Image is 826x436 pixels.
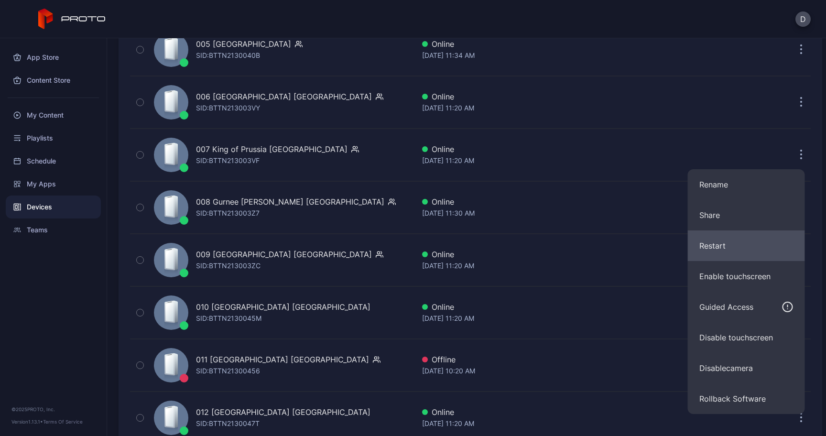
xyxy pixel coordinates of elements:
[422,155,690,166] div: [DATE] 11:20 AM
[422,38,690,50] div: Online
[422,260,690,272] div: [DATE] 11:20 AM
[196,207,260,219] div: SID: BTTN213003Z7
[196,260,261,272] div: SID: BTTN213003ZC
[196,155,260,166] div: SID: BTTN213003VF
[688,230,805,261] button: Restart
[196,38,291,50] div: 005 [GEOGRAPHIC_DATA]
[196,102,260,114] div: SID: BTTN213003VY
[422,418,690,429] div: [DATE] 11:20 AM
[6,196,101,218] a: Devices
[196,196,384,207] div: 008 Gurnee [PERSON_NAME] [GEOGRAPHIC_DATA]
[422,249,690,260] div: Online
[422,196,690,207] div: Online
[422,354,690,365] div: Offline
[422,91,690,102] div: Online
[196,91,372,102] div: 006 [GEOGRAPHIC_DATA] [GEOGRAPHIC_DATA]
[688,383,805,414] button: Rollback Software
[688,322,805,353] button: Disable touchscreen
[196,418,260,429] div: SID: BTTN2130047T
[11,419,43,425] span: Version 1.13.1 •
[196,365,260,377] div: SID: BTTN21300456
[6,150,101,173] a: Schedule
[6,218,101,241] a: Teams
[196,354,369,365] div: 011 [GEOGRAPHIC_DATA] [GEOGRAPHIC_DATA]
[43,419,83,425] a: Terms Of Service
[688,292,805,322] button: Guided Access
[6,127,101,150] a: Playlists
[688,200,805,230] button: Share
[688,261,805,292] button: Enable touchscreen
[196,406,370,418] div: 012 [GEOGRAPHIC_DATA] [GEOGRAPHIC_DATA]
[699,301,753,313] div: Guided Access
[688,169,805,200] button: Rename
[196,313,261,324] div: SID: BTTN2130045M
[196,143,348,155] div: 007 King of Prussia [GEOGRAPHIC_DATA]
[6,104,101,127] a: My Content
[196,301,370,313] div: 010 [GEOGRAPHIC_DATA] [GEOGRAPHIC_DATA]
[422,207,690,219] div: [DATE] 11:30 AM
[422,301,690,313] div: Online
[422,406,690,418] div: Online
[11,405,95,413] div: © 2025 PROTO, Inc.
[422,143,690,155] div: Online
[422,365,690,377] div: [DATE] 10:20 AM
[795,11,811,27] button: D
[6,69,101,92] a: Content Store
[196,50,260,61] div: SID: BTTN2130040B
[688,353,805,383] button: Disablecamera
[6,46,101,69] a: App Store
[422,313,690,324] div: [DATE] 11:20 AM
[196,249,372,260] div: 009 [GEOGRAPHIC_DATA] [GEOGRAPHIC_DATA]
[422,102,690,114] div: [DATE] 11:20 AM
[6,173,101,196] a: My Apps
[422,50,690,61] div: [DATE] 11:34 AM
